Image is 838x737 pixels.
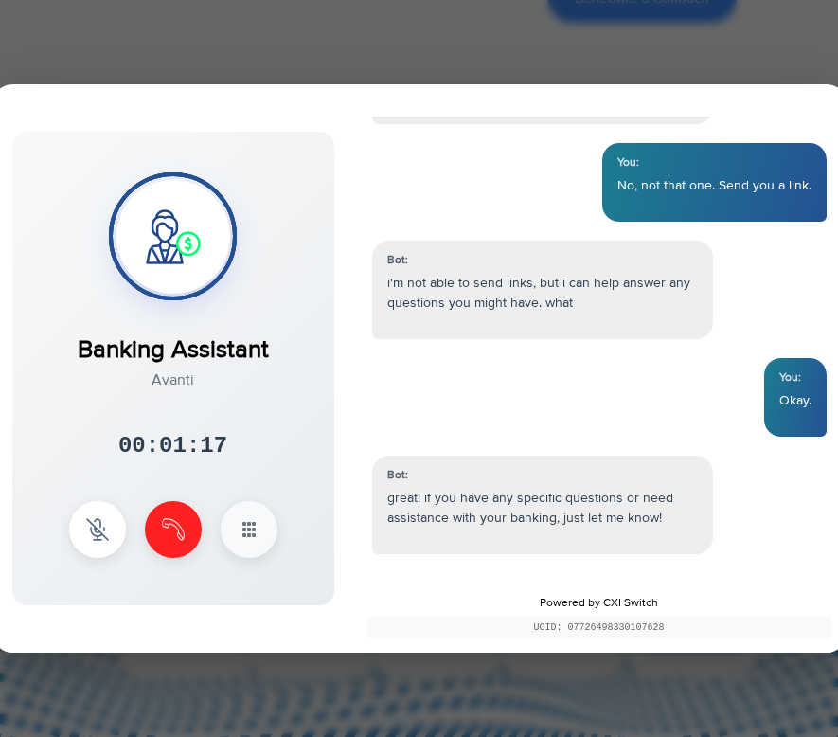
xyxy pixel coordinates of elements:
[617,175,811,195] p: No, not that one. Send you a link.
[86,518,109,541] img: mute Icon
[367,617,831,638] div: UCID: 07726498330107628
[617,154,811,171] div: You:
[779,369,811,386] div: You:
[78,313,269,368] div: Banking Assistant
[387,467,698,484] div: Bot:
[387,273,698,313] p: i'm not able to send links, but i can help answer any questions you might have. what
[387,252,698,269] div: Bot:
[779,390,811,410] p: Okay.
[78,368,269,391] div: Avanti
[118,429,227,463] div: 00:01:17
[387,488,698,528] p: great! if you have any specific questions or need assistance with your banking, just let me know!
[162,518,185,541] img: end Icon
